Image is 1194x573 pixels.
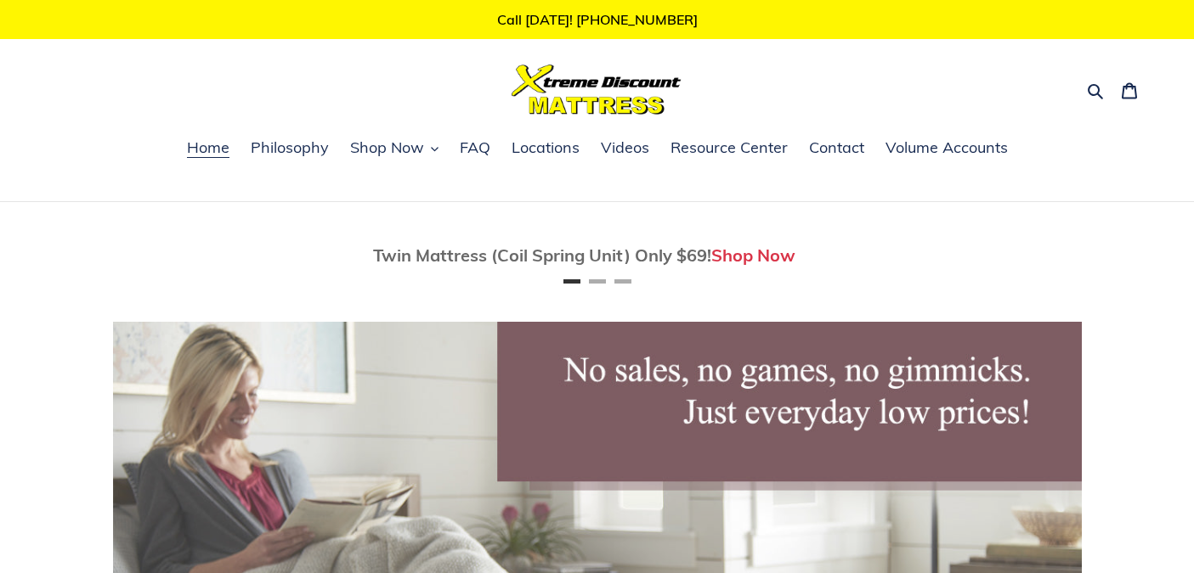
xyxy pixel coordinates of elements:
[373,244,711,266] span: Twin Mattress (Coil Spring Unit) Only $69!
[512,65,682,115] img: Xtreme Discount Mattress
[614,279,631,284] button: Page 3
[342,136,447,161] button: Shop Now
[601,138,649,158] span: Videos
[503,136,588,161] a: Locations
[242,136,337,161] a: Philosophy
[886,138,1008,158] span: Volume Accounts
[178,136,238,161] a: Home
[877,136,1016,161] a: Volume Accounts
[671,138,788,158] span: Resource Center
[801,136,873,161] a: Contact
[512,138,580,158] span: Locations
[589,279,606,284] button: Page 2
[451,136,499,161] a: FAQ
[350,138,424,158] span: Shop Now
[563,279,580,284] button: Page 1
[662,136,796,161] a: Resource Center
[187,138,229,158] span: Home
[711,244,795,266] a: Shop Now
[460,138,490,158] span: FAQ
[592,136,658,161] a: Videos
[809,138,864,158] span: Contact
[251,138,329,158] span: Philosophy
